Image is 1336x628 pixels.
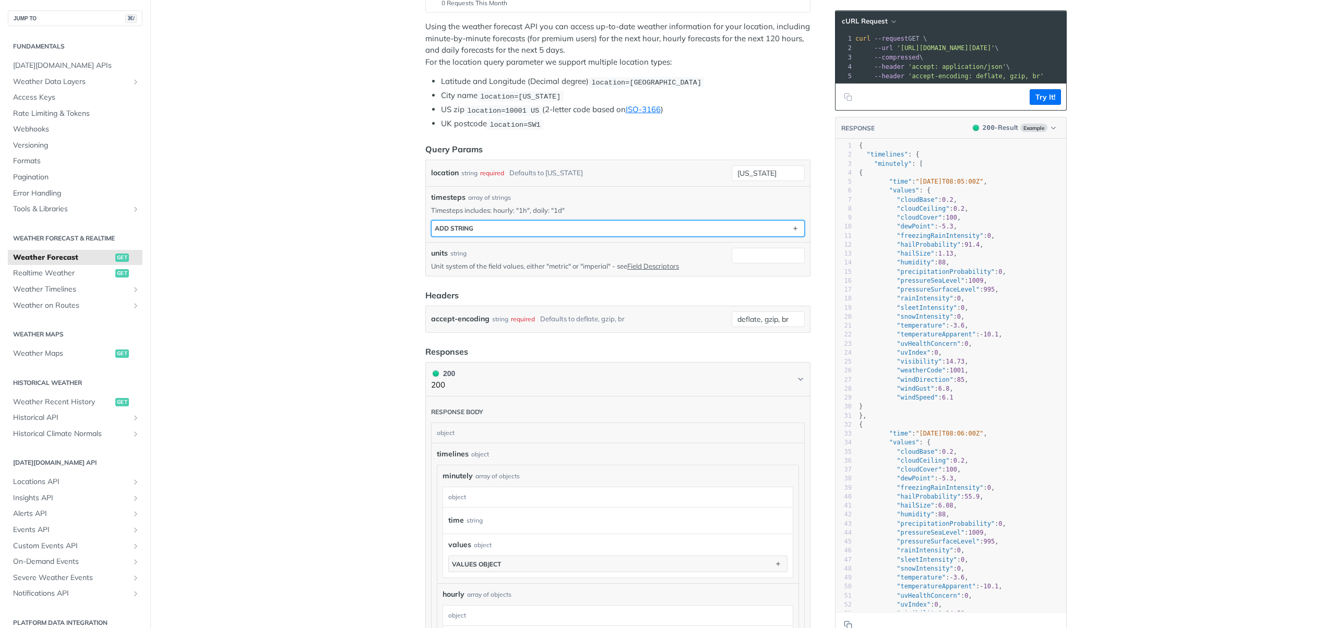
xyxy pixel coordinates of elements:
[859,304,969,311] span: : ,
[859,412,867,419] span: },
[836,196,852,204] div: 7
[8,153,142,169] a: Formats
[432,423,802,443] div: object
[836,43,853,53] div: 2
[8,410,142,426] a: Historical APIShow subpages for Historical API
[8,458,142,467] h2: [DATE][DOMAIN_NAME] API
[859,187,931,194] span: : {
[13,509,129,519] span: Alerts API
[964,241,980,248] span: 91.4
[859,250,957,257] span: : ,
[8,330,142,339] h2: Weather Maps
[942,448,953,455] span: 0.2
[13,61,140,71] span: [DATE][DOMAIN_NAME] APIs
[942,475,953,482] span: 5.3
[8,234,142,243] h2: Weather Forecast & realtime
[452,560,501,568] div: values object
[13,588,129,599] span: Notifications API
[433,370,439,377] span: 200
[836,420,852,429] div: 32
[836,312,852,321] div: 20
[942,196,953,203] span: 0.2
[953,322,965,329] span: 3.6
[836,249,852,258] div: 13
[441,90,810,102] li: City name
[897,322,946,329] span: "temperature"
[13,573,129,583] span: Severe Weather Events
[874,160,912,167] span: "minutely"
[897,304,957,311] span: "sleetIntensity"
[942,394,953,401] span: 6.1
[13,124,140,135] span: Webhooks
[13,156,140,166] span: Formats
[983,124,995,131] span: 200
[8,170,142,185] a: Pagination
[132,574,140,582] button: Show subpages for Severe Weather Events
[448,513,464,528] label: time
[467,106,539,114] span: location=10001 US
[480,92,560,100] span: location=[US_STATE]
[13,252,113,263] span: Weather Forecast
[132,478,140,486] button: Show subpages for Locations API
[8,74,142,90] a: Weather Data LayersShow subpages for Weather Data Layers
[938,475,942,482] span: -
[836,150,852,159] div: 2
[949,322,953,329] span: -
[859,295,964,302] span: : ,
[8,426,142,442] a: Historical Climate NormalsShow subpages for Historical Climate Normals
[836,366,852,375] div: 26
[859,322,969,329] span: : ,
[897,367,946,374] span: "weatherCode"
[836,276,852,285] div: 16
[443,487,790,507] div: object
[431,379,455,391] p: 200
[946,214,957,221] span: 100
[889,439,920,446] span: "values"
[855,35,870,42] span: curl
[115,269,129,277] span: get
[132,589,140,598] button: Show subpages for Notifications API
[855,35,927,42] span: GET \
[627,262,679,270] a: Field Descriptors
[859,475,957,482] span: : ,
[8,186,142,201] a: Error Handling
[836,53,853,62] div: 3
[8,90,142,105] a: Access Keys
[859,223,957,230] span: : ,
[132,78,140,86] button: Show subpages for Weather Data Layers
[897,295,953,302] span: "rainIntensity"
[859,376,969,383] span: : ,
[13,268,113,279] span: Realtime Weather
[836,294,852,303] div: 18
[859,178,987,185] span: : ,
[425,21,810,68] p: Using the weather forecast API you can access up-to-date weather information for your location, i...
[897,457,949,464] span: "cloudCeiling"
[8,201,142,217] a: Tools & LibrariesShow subpages for Tools & Libraries
[13,557,129,567] span: On-Demand Events
[8,474,142,490] a: Locations APIShow subpages for Locations API
[938,250,953,257] span: 1.13
[796,375,805,383] svg: Chevron
[897,340,961,347] span: "uvHealthConcern"
[836,376,852,384] div: 27
[431,368,805,391] button: 200 200200
[425,289,459,301] div: Headers
[13,525,129,535] span: Events API
[8,490,142,506] a: Insights APIShow subpages for Insights API
[836,393,852,402] div: 29
[8,122,142,137] a: Webhooks
[961,304,964,311] span: 0
[964,340,968,347] span: 0
[859,277,987,284] span: : ,
[987,232,991,239] span: 0
[8,506,142,522] a: Alerts APIShow subpages for Alerts API
[897,475,934,482] span: "dewPoint"
[449,556,787,572] button: values object
[859,421,863,428] span: {
[431,192,466,203] span: timesteps
[836,232,852,240] div: 11
[859,385,953,392] span: : ,
[509,165,583,180] div: Defaults to [US_STATE]
[897,286,980,293] span: "pressureSurfaceLevel"
[8,570,142,586] a: Severe Weather EventsShow subpages for Severe Weather Events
